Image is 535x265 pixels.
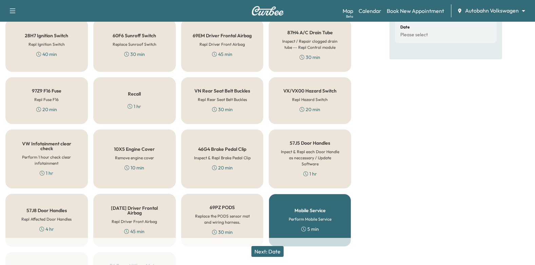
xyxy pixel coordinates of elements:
[212,106,233,113] div: 30 min
[343,7,353,15] a: MapBeta
[289,216,331,222] h6: Perform Mobile Service
[104,206,165,215] h5: [DATE] Driver Frontal Airbag
[194,88,250,93] h5: VN Rear Seat Belt Buckles
[303,170,317,177] div: 1 hr
[192,213,252,225] h6: Replace the PODS sensor mat and wiring harness.
[280,38,340,50] h6: Inspect / Repair clogged drain tube -- Repl Control module
[36,106,57,113] div: 20 min
[26,208,67,213] h5: 57J8 Door Handles
[113,33,156,38] h5: 60F6 Sunroff Switch
[114,147,155,151] h5: 10X5 Engine Cover
[387,7,444,15] a: Book New Appointment
[32,88,61,93] h5: 97Z9 F16 Fuse
[301,226,319,232] div: 5 min
[400,25,409,29] h6: Date
[113,41,156,47] h6: Replace Sunroof Switch
[112,219,157,225] h6: Repl Driver Front Airbag
[21,216,72,222] h6: Repl Affected Door Handles
[198,97,247,103] h6: Repl Rear Seat Belt Buckles
[294,208,326,213] h5: Mobile Service
[193,33,252,38] h5: 69EM Driver Frontal Airbag
[300,106,320,113] div: 20 min
[290,141,330,145] h5: 57J5 Door Handles
[251,246,284,257] button: Next: Date
[128,91,141,96] h5: Recall
[28,41,65,47] h6: Repl Ignition Switch
[400,32,428,38] p: Please select
[40,170,53,177] div: 1 hr
[124,228,145,235] div: 45 min
[124,51,145,58] div: 30 min
[251,6,284,16] img: Curbee Logo
[465,7,519,15] span: Autobahn Volkswagen
[25,33,68,38] h5: 28H7 Ignition Switch
[287,30,333,35] h5: 87H4 A/C Drain Tube
[17,141,77,151] h5: VW Infotainment clear check
[198,147,246,151] h5: 46G4 Brake Pedal Clip
[34,97,59,103] h6: Repl Fuse F16
[300,54,320,61] div: 30 min
[194,155,251,161] h6: Inspect & Repl Brake Pedal Clip
[359,7,381,15] a: Calendar
[199,41,245,47] h6: Repl Driver Front Airbag
[212,51,232,58] div: 45 min
[212,164,233,171] div: 20 min
[280,149,340,167] h6: Inpect & Repl each Door Handle as neccessary / Update Software
[212,229,233,236] div: 30 min
[346,14,353,19] div: Beta
[128,103,141,110] div: 1 hr
[292,97,328,103] h6: Repl Hazard Switch
[39,226,54,232] div: 4 hr
[210,205,235,210] h5: 69PZ PODS
[17,154,77,166] h6: Perform 1 hour check clear infotainment
[283,88,337,93] h5: VX/VX00 Hazard Switch
[115,155,154,161] h6: Remove engine cover
[125,164,144,171] div: 10 min
[36,51,57,58] div: 40 min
